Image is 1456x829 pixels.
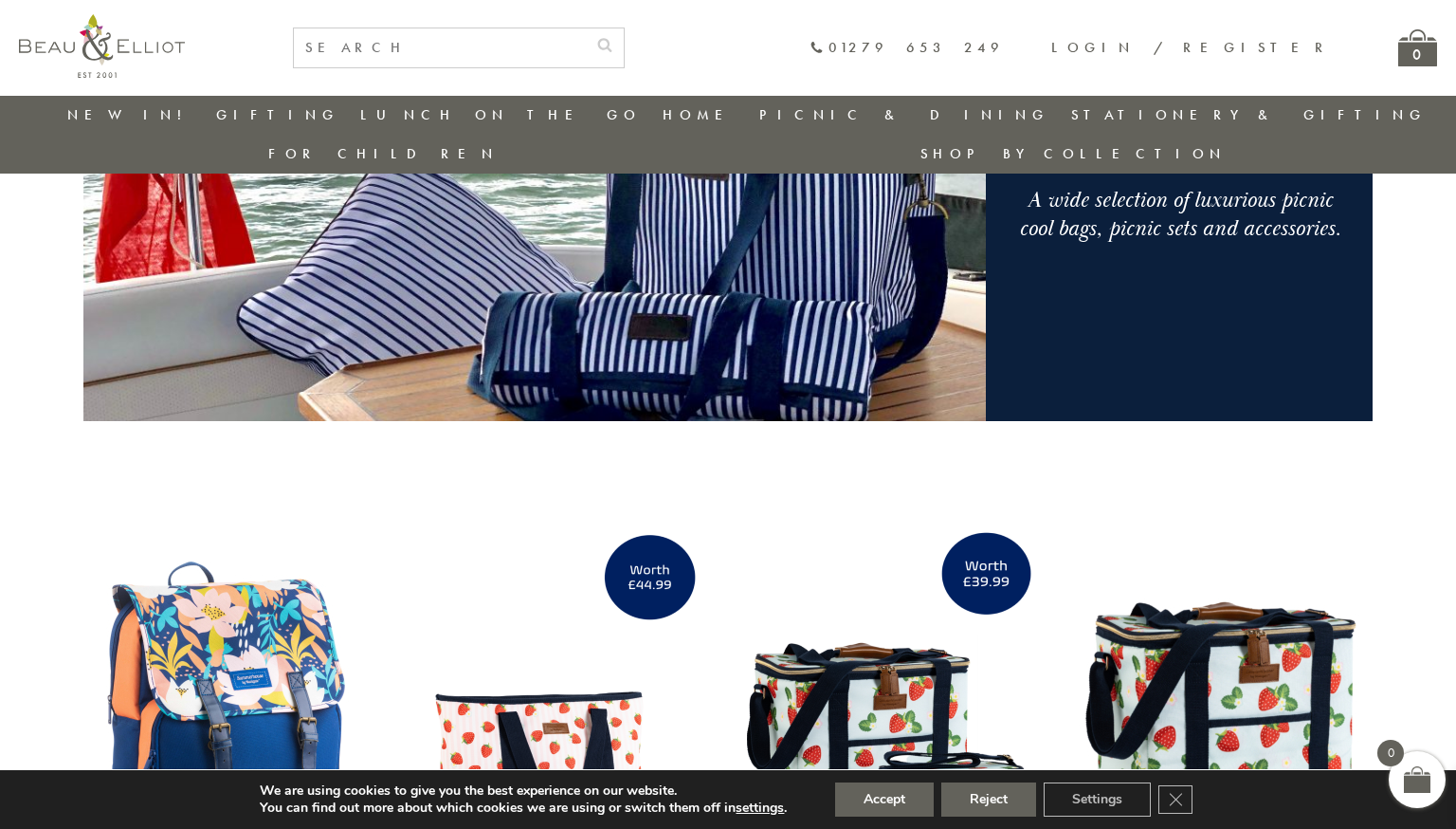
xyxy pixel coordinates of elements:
[835,783,934,817] button: Accept
[67,105,194,124] a: New in!
[1044,783,1151,817] button: Settings
[759,105,1049,124] a: Picnic & Dining
[941,783,1036,817] button: Reject
[1051,38,1332,57] a: Login / Register
[260,783,787,800] p: We are using cookies to give you the best experience on our website.
[810,40,1004,56] a: 01279 653 249
[663,105,738,124] a: Home
[268,144,499,163] a: For Children
[216,105,339,124] a: Gifting
[920,144,1227,163] a: Shop by collection
[19,14,185,78] img: logo
[260,800,787,817] p: You can find out more about which cookies we are using or switch them off in .
[736,800,784,817] button: settings
[360,105,641,124] a: Lunch On The Go
[1071,105,1427,124] a: Stationery & Gifting
[1158,785,1192,814] button: Close GDPR Cookie Banner
[1009,186,1349,243] div: A wide selection of luxurious picnic cool bags, picnic sets and accessories.
[294,28,586,67] input: SEARCH
[1377,740,1404,766] span: 0
[1398,29,1437,66] a: 0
